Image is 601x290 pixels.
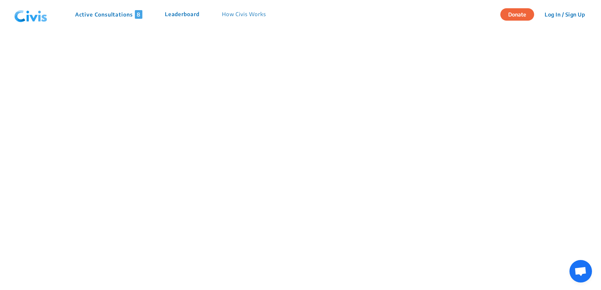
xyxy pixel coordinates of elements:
img: navlogo.png [11,3,50,26]
p: How Civis Works [222,10,266,19]
button: Log In / Sign Up [540,9,590,20]
div: Open chat [569,260,592,282]
a: Donate [500,10,540,18]
span: 8 [135,10,142,19]
p: Active Consultations [75,10,142,19]
button: Donate [500,8,534,21]
p: Leaderboard [165,10,199,19]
